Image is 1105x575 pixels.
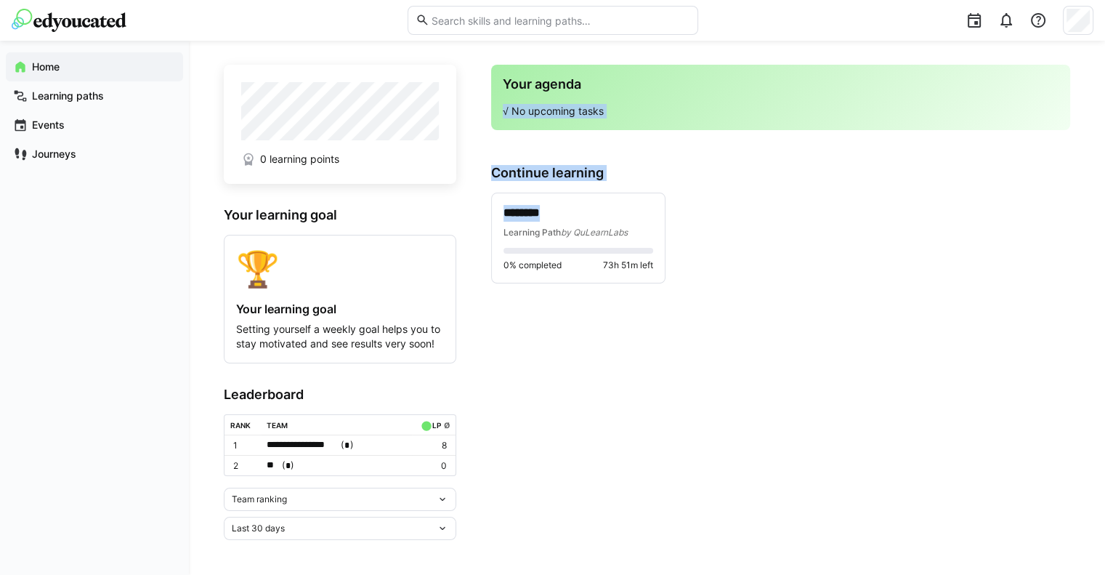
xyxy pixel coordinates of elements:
[230,421,251,430] div: Rank
[236,322,444,351] p: Setting yourself a weekly goal helps you to stay motivated and see results very soon!
[267,421,288,430] div: Team
[443,418,450,430] a: ø
[232,523,285,534] span: Last 30 days
[233,460,255,472] p: 2
[418,440,447,451] p: 8
[503,76,1059,92] h3: Your agenda
[603,260,653,271] span: 73h 51m left
[491,165,1070,181] h3: Continue learning
[503,104,1059,118] p: √ No upcoming tasks
[503,227,561,238] span: Learning Path
[260,152,339,166] span: 0 learning points
[503,260,562,271] span: 0% completed
[233,440,255,451] p: 1
[236,247,444,290] div: 🏆
[236,302,444,316] h4: Your learning goal
[432,421,441,430] div: LP
[341,438,353,453] span: ( )
[224,387,456,403] h3: Leaderboard
[232,494,287,505] span: Team ranking
[418,460,447,472] p: 0
[561,227,628,238] span: by QuLearnLabs
[282,458,294,473] span: ( )
[429,14,689,27] input: Search skills and learning paths…
[224,207,456,223] h3: Your learning goal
